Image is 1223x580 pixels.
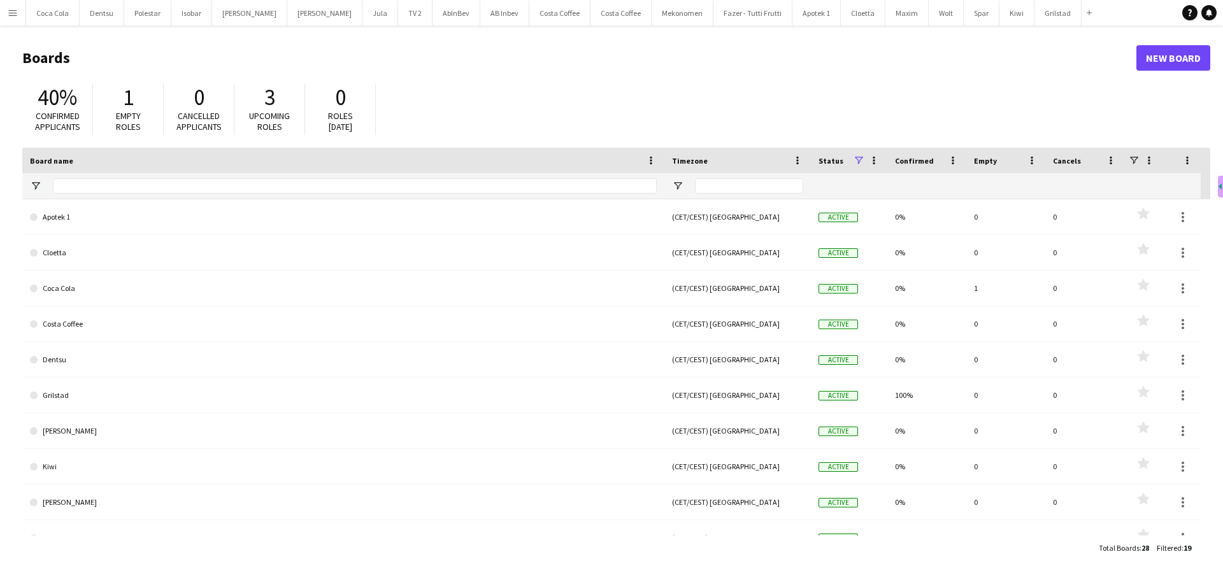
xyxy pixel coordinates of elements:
span: Empty [974,156,997,166]
div: 0 [1045,271,1124,306]
span: Active [819,427,858,436]
a: [PERSON_NAME] [30,485,657,520]
div: 0% [887,271,966,306]
button: Maxim [885,1,929,25]
span: Active [819,462,858,472]
button: Wolt [929,1,964,25]
div: : [1157,535,1191,560]
span: 28 [1141,543,1149,553]
span: Active [819,320,858,329]
button: Mekonomen [652,1,713,25]
button: Spar [964,1,999,25]
button: AbInBev [433,1,480,25]
div: (CET/CEST) [GEOGRAPHIC_DATA] [664,520,811,555]
span: Active [819,391,858,400]
div: 0 [1045,199,1124,234]
div: (CET/CEST) [GEOGRAPHIC_DATA] [664,342,811,377]
div: (CET/CEST) [GEOGRAPHIC_DATA] [664,378,811,413]
div: 0% [887,520,966,555]
div: 0 [966,378,1045,413]
span: Active [819,248,858,258]
h1: Boards [22,48,1136,67]
a: Costa Coffee [30,306,657,342]
div: 0 [966,485,1045,520]
a: Maxim [30,520,657,556]
span: Active [819,355,858,365]
div: (CET/CEST) [GEOGRAPHIC_DATA] [664,413,811,448]
a: Dentsu [30,342,657,378]
div: 0% [887,199,966,234]
a: Coca Cola [30,271,657,306]
div: 1 [966,271,1045,306]
div: 0 [966,449,1045,484]
button: Dentsu [80,1,124,25]
div: 0% [887,306,966,341]
div: 0% [887,413,966,448]
div: 0 [966,306,1045,341]
button: Costa Coffee [590,1,652,25]
div: (CET/CEST) [GEOGRAPHIC_DATA] [664,306,811,341]
span: Active [819,534,858,543]
div: 0% [887,449,966,484]
div: 0 [1045,306,1124,341]
div: 0 [966,235,1045,270]
button: Coca Cola [26,1,80,25]
span: Cancels [1053,156,1081,166]
button: [PERSON_NAME] [287,1,362,25]
div: 100% [887,378,966,413]
button: Open Filter Menu [672,180,683,192]
div: 0 [966,413,1045,448]
div: 0 [966,199,1045,234]
div: (CET/CEST) [GEOGRAPHIC_DATA] [664,485,811,520]
div: 0 [1045,378,1124,413]
span: Active [819,498,858,507]
button: Open Filter Menu [30,180,41,192]
div: (CET/CEST) [GEOGRAPHIC_DATA] [664,235,811,270]
span: 40% [38,83,77,111]
span: Cancelled applicants [176,110,222,132]
div: 0 [1045,449,1124,484]
a: Kiwi [30,449,657,485]
span: 3 [264,83,275,111]
button: Fazer - Tutti Frutti [713,1,792,25]
span: Empty roles [116,110,141,132]
a: Apotek 1 [30,199,657,235]
div: 0 [1045,235,1124,270]
div: 0 [1045,520,1124,555]
span: Upcoming roles [249,110,290,132]
button: Polestar [124,1,171,25]
a: [PERSON_NAME] [30,413,657,449]
div: (CET/CEST) [GEOGRAPHIC_DATA] [664,199,811,234]
span: 0 [335,83,346,111]
div: 0% [887,485,966,520]
div: (CET/CEST) [GEOGRAPHIC_DATA] [664,271,811,306]
span: Active [819,284,858,294]
button: Jula [362,1,398,25]
a: Grilstad [30,378,657,413]
div: (CET/CEST) [GEOGRAPHIC_DATA] [664,449,811,484]
div: 0% [887,235,966,270]
button: Apotek 1 [792,1,841,25]
button: Cloetta [841,1,885,25]
button: AB Inbev [480,1,529,25]
button: Isobar [171,1,212,25]
span: Timezone [672,156,708,166]
div: 0 [1045,485,1124,520]
span: Active [819,213,858,222]
button: Grilstad [1034,1,1082,25]
span: 0 [194,83,204,111]
div: 0 [1045,413,1124,448]
div: 0% [887,342,966,377]
span: 19 [1184,543,1191,553]
div: 0 [1045,342,1124,377]
span: Board name [30,156,73,166]
span: Filtered [1157,543,1182,553]
span: Confirmed applicants [35,110,80,132]
span: Status [819,156,843,166]
span: Confirmed [895,156,934,166]
input: Timezone Filter Input [695,178,803,194]
button: [PERSON_NAME] [212,1,287,25]
span: Roles [DATE] [328,110,353,132]
div: 0 [966,342,1045,377]
div: 0 [966,520,1045,555]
